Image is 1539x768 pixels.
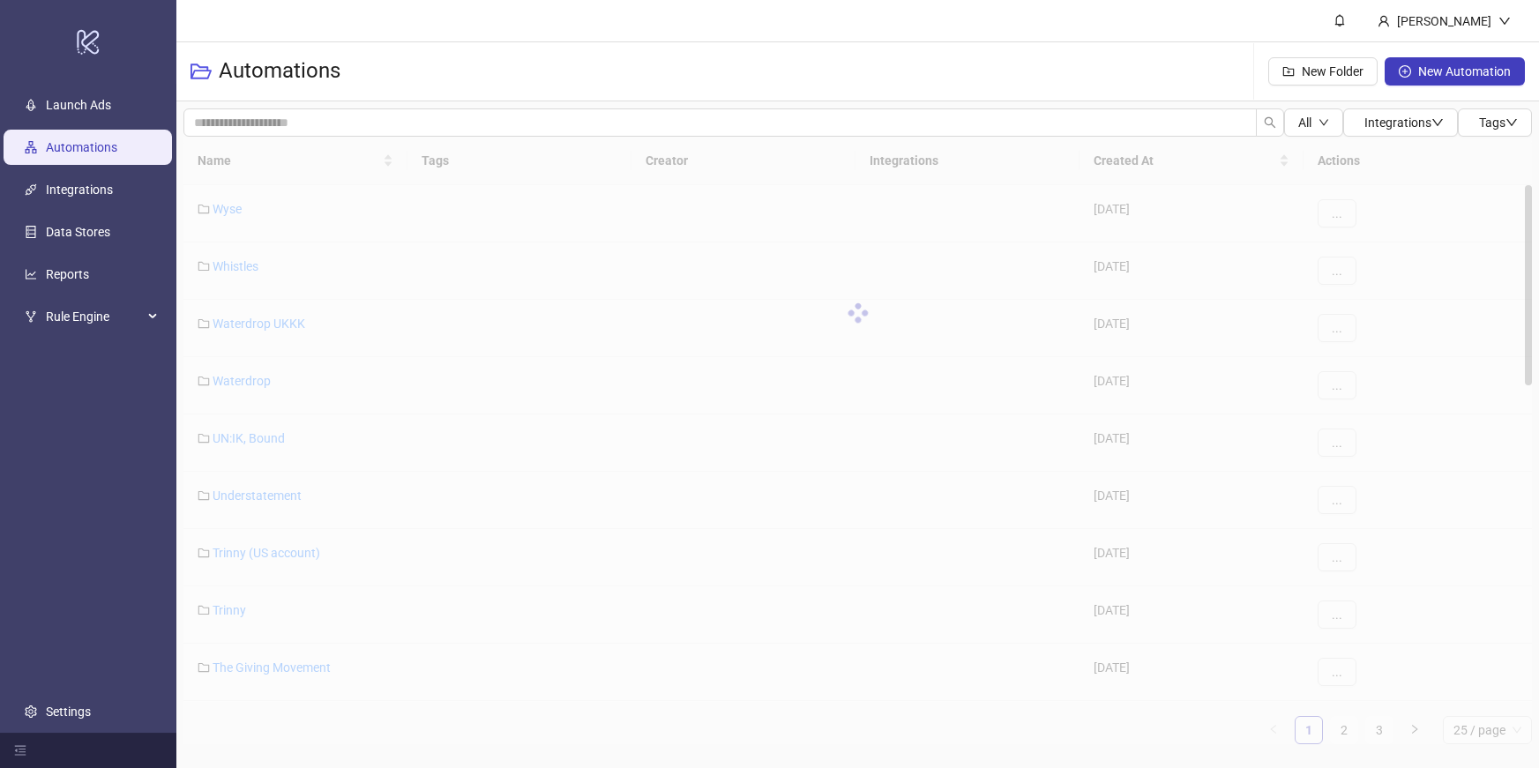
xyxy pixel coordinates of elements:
[1334,14,1346,26] span: bell
[46,183,113,197] a: Integrations
[1479,116,1518,130] span: Tags
[1505,116,1518,129] span: down
[1399,65,1411,78] span: plus-circle
[46,140,117,154] a: Automations
[1268,57,1378,86] button: New Folder
[1378,15,1390,27] span: user
[1264,116,1276,129] span: search
[1284,108,1343,137] button: Alldown
[1319,117,1329,128] span: down
[219,57,340,86] h3: Automations
[46,98,111,112] a: Launch Ads
[14,744,26,757] span: menu-fold
[46,225,110,239] a: Data Stores
[25,310,37,323] span: fork
[1364,116,1444,130] span: Integrations
[46,267,89,281] a: Reports
[1418,64,1511,78] span: New Automation
[1390,11,1498,31] div: [PERSON_NAME]
[1498,15,1511,27] span: down
[1431,116,1444,129] span: down
[1302,64,1363,78] span: New Folder
[1282,65,1295,78] span: folder-add
[1458,108,1532,137] button: Tagsdown
[191,61,212,82] span: folder-open
[46,299,143,334] span: Rule Engine
[1343,108,1458,137] button: Integrationsdown
[1298,116,1311,130] span: All
[46,705,91,719] a: Settings
[1385,57,1525,86] button: New Automation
